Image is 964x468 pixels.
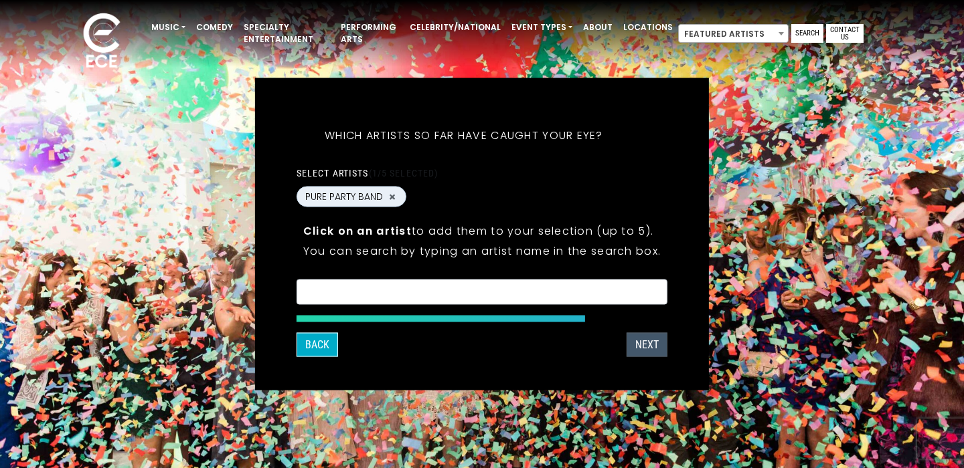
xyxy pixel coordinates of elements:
button: Remove PURE PARTY BAND [387,191,398,203]
img: ece_new_logo_whitev2-1.png [68,9,135,74]
a: Search [791,24,823,43]
strong: Click on an artist [303,223,412,239]
span: PURE PARTY BAND [305,190,383,204]
span: (1/5 selected) [369,168,438,179]
h5: Which artists so far have caught your eye? [297,112,631,160]
a: Event Types [506,16,578,39]
a: Contact Us [826,24,864,43]
textarea: Search [305,288,659,300]
a: About [578,16,618,39]
a: Celebrity/National [404,16,506,39]
p: to add them to your selection (up to 5). [303,223,661,239]
a: Music [146,16,191,39]
a: Comedy [191,16,238,39]
button: Next [627,333,667,357]
button: Back [297,333,338,357]
a: Performing Arts [335,16,404,51]
label: Select artists [297,167,438,179]
span: Featured Artists [679,25,788,43]
a: Specialty Entertainment [238,16,335,51]
span: Featured Artists [678,24,789,43]
a: Locations [618,16,678,39]
p: You can search by typing an artist name in the search box. [303,243,661,259]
